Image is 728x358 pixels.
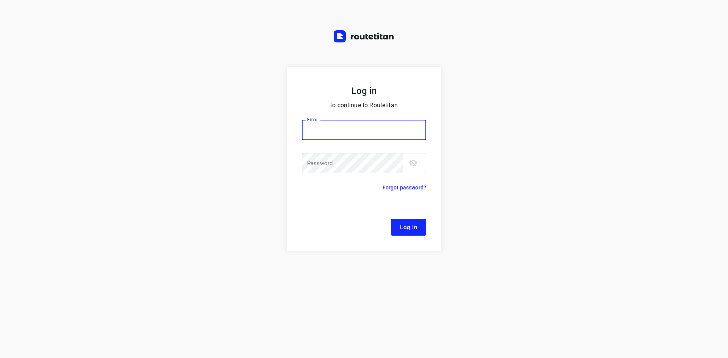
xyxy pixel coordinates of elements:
[334,30,394,42] img: Routetitan
[400,222,417,232] span: Log In
[302,100,426,111] p: to continue to Routetitan
[302,85,426,97] h5: Log in
[406,155,421,170] button: toggle password visibility
[391,219,426,236] button: Log In
[383,183,426,192] p: Forgot password?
